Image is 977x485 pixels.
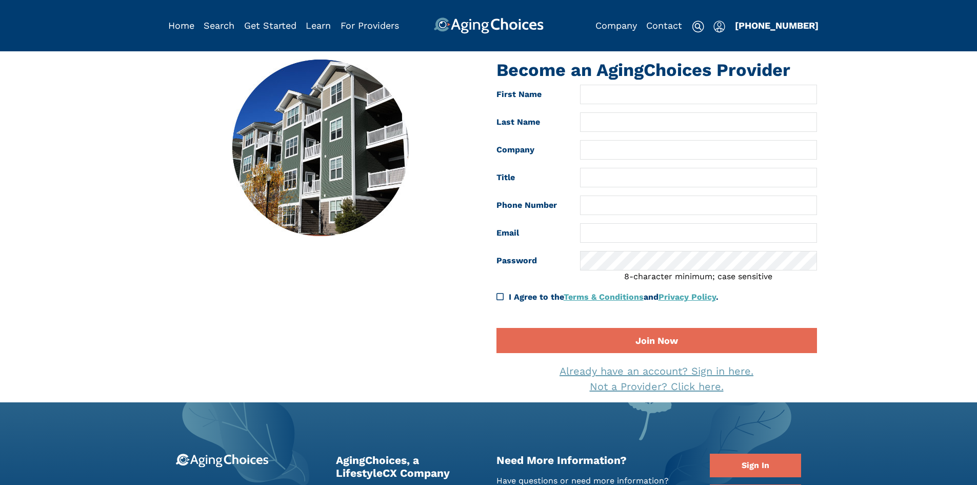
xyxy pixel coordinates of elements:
[692,21,704,33] img: search-icon.svg
[580,270,816,283] div: 8-character minimum; case sensitive
[496,60,817,81] h1: Become an AgingChoices Provider
[590,380,724,393] a: Not a Provider? Click here.
[489,196,573,215] label: Phone Number
[433,17,543,34] img: AgingChoices
[496,454,695,467] h2: Need More Information?
[341,20,399,31] a: For Providers
[560,365,753,377] a: Already have an account? Sign in here.
[489,251,573,283] label: Password
[244,20,296,31] a: Get Started
[232,60,409,236] img: join-provider.jpg
[489,168,573,187] label: Title
[306,20,331,31] a: Learn
[735,20,819,31] a: [PHONE_NUMBER]
[710,454,801,477] a: Sign In
[564,292,644,302] a: Terms & Conditions
[713,21,725,33] img: user-icon.svg
[713,17,725,34] div: Popover trigger
[176,454,269,468] img: 9-logo.svg
[489,140,573,160] label: Company
[204,20,234,31] a: Search
[509,292,719,302] span: I Agree to the and .
[595,20,637,31] a: Company
[489,223,573,243] label: Email
[646,20,682,31] a: Contact
[204,17,234,34] div: Popover trigger
[489,85,573,104] label: First Name
[496,328,817,353] button: Join Now
[168,20,194,31] a: Home
[659,292,716,302] a: Privacy Policy
[489,112,573,132] label: Last Name
[336,454,481,479] h2: AgingChoices, a LifestyleCX Company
